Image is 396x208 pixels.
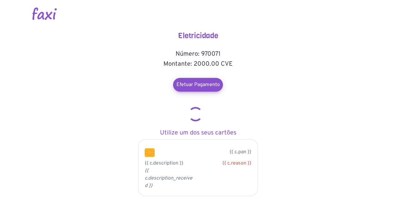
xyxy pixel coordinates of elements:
[145,168,192,189] i: {{ c.description_received }}
[145,160,183,166] span: {{ c.description }}
[136,60,260,68] h5: Montante: 2000.00 CVE
[203,160,251,167] div: {{ c.reason }}
[136,31,260,40] h4: Eletricidade
[136,129,260,137] h5: Utilize um dos seus cartões
[145,148,155,157] img: chip.png
[173,78,223,92] a: Efetuar Pagamento
[136,50,260,58] h5: Número: 970071
[164,148,251,156] p: {{ c.pan }}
